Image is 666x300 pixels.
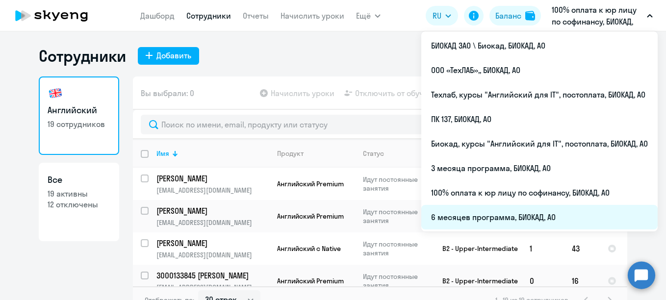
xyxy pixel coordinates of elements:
span: RU [433,10,441,22]
div: Статус [363,149,384,158]
td: 0 [522,265,564,297]
span: Вы выбрали: 0 [141,87,194,99]
span: Английский Premium [277,276,344,285]
a: Отчеты [243,11,269,21]
button: Ещё [356,6,381,25]
div: Добавить [156,50,191,61]
button: Добавить [138,47,199,65]
p: Идут постоянные занятия [363,175,430,193]
ul: Ещё [421,31,658,231]
span: Ещё [356,10,371,22]
div: Продукт [277,149,355,158]
a: [PERSON_NAME] [156,238,269,249]
p: 19 активны [48,188,110,199]
img: english [48,85,63,101]
a: [PERSON_NAME] [156,173,269,184]
p: Идут постоянные занятия [363,272,430,290]
td: B2 - Upper-Intermediate [431,265,522,297]
p: 100% оплата к юр лицу по софинансу, БИОКАД, АО [552,4,643,27]
p: [EMAIL_ADDRESS][DOMAIN_NAME] [156,283,269,292]
a: Сотрудники [186,11,231,21]
div: Имя [156,149,169,158]
input: Поиск по имени, email, продукту или статусу [141,115,619,134]
span: Английский Premium [277,212,344,221]
p: 12 отключены [48,199,110,210]
span: Английский Premium [277,179,344,188]
p: 3000133845 [PERSON_NAME] [156,270,267,281]
h1: Сотрудники [39,46,126,66]
a: Все19 активны12 отключены [39,163,119,241]
h3: Все [48,174,110,186]
button: 100% оплата к юр лицу по софинансу, БИОКАД, АО [547,4,658,27]
td: 1 [522,232,564,265]
span: Английский с Native [277,244,341,253]
a: Начислить уроки [281,11,344,21]
h3: Английский [48,104,110,117]
button: Балансbalance [489,6,541,25]
button: RU [426,6,458,25]
p: [PERSON_NAME] [156,173,267,184]
td: B2 - Upper-Intermediate [431,232,522,265]
p: Идут постоянные занятия [363,207,430,225]
div: Имя [156,149,269,158]
p: [PERSON_NAME] [156,238,267,249]
a: [PERSON_NAME] [156,205,269,216]
p: [EMAIL_ADDRESS][DOMAIN_NAME] [156,218,269,227]
td: 43 [564,232,600,265]
p: [EMAIL_ADDRESS][DOMAIN_NAME] [156,186,269,195]
p: 19 сотрудников [48,119,110,129]
img: balance [525,11,535,21]
div: Статус [363,149,430,158]
p: [PERSON_NAME] [156,205,267,216]
a: 3000133845 [PERSON_NAME] [156,270,269,281]
div: Продукт [277,149,304,158]
div: Баланс [495,10,521,22]
a: Английский19 сотрудников [39,76,119,155]
a: Дашборд [140,11,175,21]
p: [EMAIL_ADDRESS][DOMAIN_NAME] [156,250,269,259]
p: Идут постоянные занятия [363,240,430,257]
td: 16 [564,265,600,297]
